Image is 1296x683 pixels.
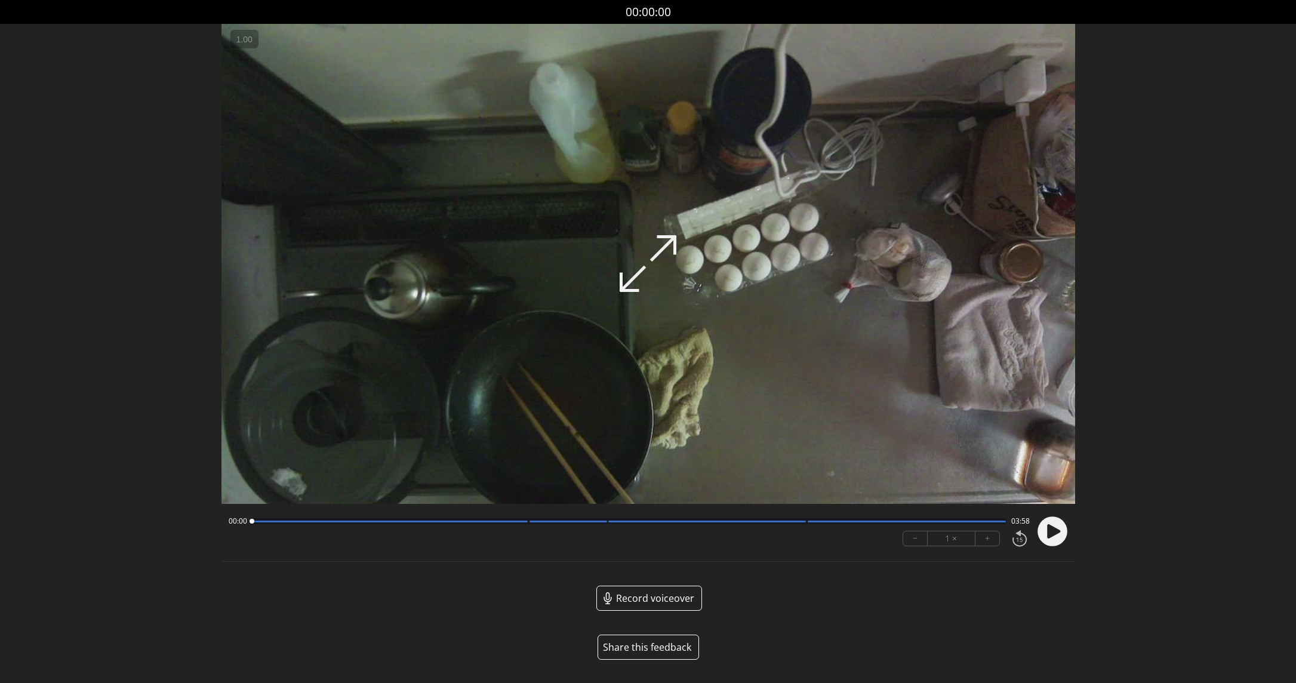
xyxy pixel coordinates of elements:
button: − [903,531,928,546]
button: Share this feedback [603,640,691,654]
div: 1 × [928,531,975,546]
button: + [975,531,999,546]
span: Record voiceover [616,591,694,605]
a: Record voiceover [596,586,702,611]
span: 00:00 [229,516,247,526]
span: 03:58 [1011,516,1030,526]
a: 00:00:00 [626,4,671,21]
